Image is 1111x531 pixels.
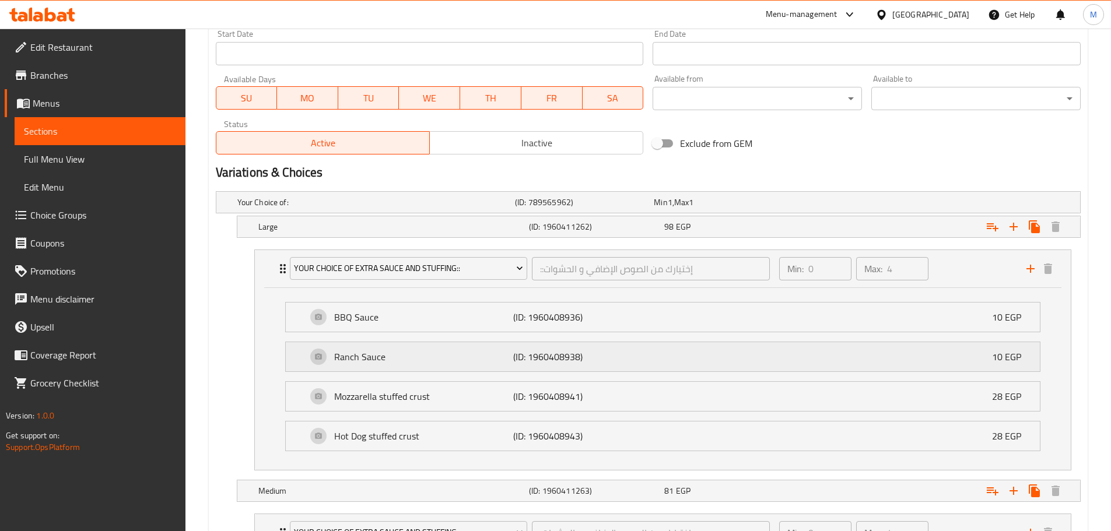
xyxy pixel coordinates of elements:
h5: Large [258,221,524,233]
h5: Your Choice of: [237,196,510,208]
a: Promotions [5,257,185,285]
span: SA [587,90,639,107]
h2: Variations & Choices [216,164,1081,181]
span: Get support on: [6,428,59,443]
p: (ID: 1960408941) [513,389,633,403]
div: ​ [871,87,1081,110]
span: Promotions [30,264,176,278]
a: Coverage Report [5,341,185,369]
span: M [1090,8,1097,21]
p: 10 EGP [992,310,1031,324]
span: SU [221,90,273,107]
span: 1 [668,195,672,210]
div: Expand [216,192,1080,213]
p: BBQ Sauce [334,310,513,324]
span: Sections [24,124,176,138]
button: SU [216,86,278,110]
span: Version: [6,408,34,423]
div: Expand [286,382,1040,411]
button: add [1022,260,1039,277]
a: Branches [5,61,185,89]
div: , [654,196,788,208]
button: WE [399,86,460,110]
span: Branches [30,68,176,82]
p: Hot Dog stuffed crust [334,429,513,443]
button: Add choice group [982,216,1003,237]
button: TH [460,86,521,110]
span: Menus [33,96,176,110]
button: Add choice group [982,480,1003,501]
button: Clone new choice [1024,480,1045,501]
span: Choice Groups [30,208,176,222]
span: 1 [689,195,693,210]
span: Grocery Checklist [30,376,176,390]
p: Mozzarella stuffed crust [334,389,513,403]
div: Expand [286,421,1040,451]
p: 10 EGP [992,350,1031,364]
p: (ID: 1960408938) [513,350,633,364]
span: EGP [676,483,691,498]
span: Max [674,195,689,210]
a: Choice Groups [5,201,185,229]
span: Menu disclaimer [30,292,176,306]
span: WE [404,90,455,107]
span: Active [221,135,425,152]
p: Min: [787,262,804,276]
a: Grocery Checklist [5,369,185,397]
a: Upsell [5,313,185,341]
span: Your Choice Of Extra Sauce and Stuffing:: [294,261,523,276]
button: Your Choice Of Extra Sauce and Stuffing:: [290,257,528,280]
span: Edit Restaurant [30,40,176,54]
span: Coupons [30,236,176,250]
button: SA [583,86,644,110]
span: Min [654,195,667,210]
a: Edit Restaurant [5,33,185,61]
button: MO [277,86,338,110]
button: Inactive [429,131,643,154]
p: 28 EGP [992,389,1031,403]
div: Expand [237,480,1080,501]
button: FR [521,86,583,110]
button: TU [338,86,399,110]
span: Full Menu View [24,152,176,166]
p: (ID: 1960408936) [513,310,633,324]
h5: (ID: 789565962) [515,196,649,208]
div: Expand [237,216,1080,237]
span: Coverage Report [30,348,176,362]
span: 1.0.0 [36,408,54,423]
div: Menu-management [766,8,837,22]
span: 98 [664,219,674,234]
button: Add new choice [1003,216,1024,237]
a: Coupons [5,229,185,257]
h5: (ID: 1960411262) [529,221,660,233]
li: ExpandExpandExpandExpandExpand [245,245,1081,475]
button: Delete Large [1045,216,1066,237]
button: Delete Medium [1045,480,1066,501]
button: Add new choice [1003,480,1024,501]
span: TU [343,90,395,107]
a: Sections [15,117,185,145]
h5: Medium [258,485,524,497]
span: FR [526,90,578,107]
p: Max: [864,262,882,276]
a: Support.OpsPlatform [6,439,80,455]
div: Expand [286,303,1040,332]
button: delete [1039,260,1057,277]
h5: (ID: 1960411263) [529,485,660,497]
div: ​ [653,87,862,110]
div: [GEOGRAPHIC_DATA] [892,8,969,21]
span: 81 [664,483,674,498]
div: Expand [255,250,1071,287]
a: Menu disclaimer [5,285,185,313]
a: Menus [5,89,185,117]
p: Ranch Sauce [334,350,513,364]
p: (ID: 1960408943) [513,429,633,443]
button: Active [216,131,430,154]
span: EGP [676,219,691,234]
button: Clone new choice [1024,216,1045,237]
span: Inactive [434,135,639,152]
div: Expand [286,342,1040,371]
a: Full Menu View [15,145,185,173]
p: 28 EGP [992,429,1031,443]
span: TH [465,90,517,107]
